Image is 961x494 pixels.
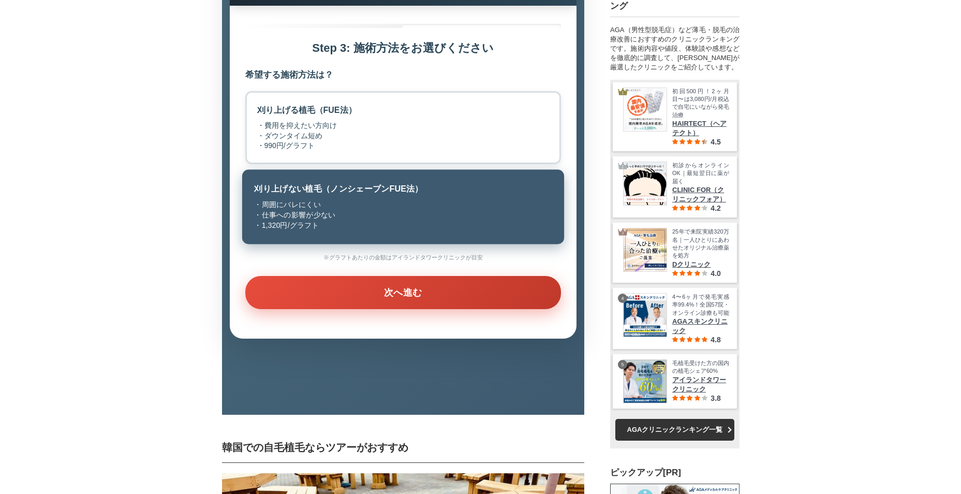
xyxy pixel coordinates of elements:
[245,254,561,261] div: ※グラフトあたりの金額はアイランドタワークリニックが目安
[672,119,729,138] span: HAIRTECT（ヘアテクト）
[245,276,561,309] button: 次へ進む
[245,69,561,81] label: 希望する施術方法は？
[245,41,561,56] div: Step 3: 施術方法をお選びください
[615,419,734,441] a: AGAクリニックランキング一覧
[623,359,729,403] a: アイランドタワークリニック 毛植毛受けた方の国内の植毛シェア60% アイランドタワークリニック 3.8
[672,317,729,336] span: AGAスキンクリニック
[672,228,729,260] span: 25年で来院実績320万名｜一人ひとりにあわせたオリジナル治療薬を処方
[672,88,729,120] span: 初回500円！2ヶ月目〜は3,080円/月税込で自宅にいながら発毛治療
[624,294,667,337] img: AGAスキンクリニック
[257,121,357,151] div: ・費用を抑えたい方向け ・ダウンタイム短め ・990円/グラフト
[624,88,667,131] img: HAIRTECT 国内最安値を追求。ずーっと3,080円。
[623,162,729,212] a: クリニックフォア 初診からオンラインOK｜最短翌日に薬が届く CLINIC FOR（クリニックフォア） 4.2
[672,375,729,394] span: アイランドタワークリニック
[672,359,729,375] span: 毛植毛受けた方の国内の植毛シェア60%
[623,228,729,278] a: Dクリニック 25年で来院実績320万名｜一人ひとりにあわせたオリジナル治療薬を処方 Dクリニック 4.0
[711,138,720,146] span: 4.5
[711,204,720,212] span: 4.2
[610,467,740,478] h3: ピックアップ[PR]
[711,269,720,278] span: 4.0
[672,162,729,185] span: 初診からオンラインOK｜最短翌日に薬が届く
[624,360,667,403] img: アイランドタワークリニック
[254,183,423,195] div: 刈り上げない植毛（ノンシェーブンFUE法）
[222,442,408,453] span: 韓国での自毛植毛ならツアーがおすすめ
[624,162,667,205] img: クリニックフォア
[610,25,740,72] div: AGA（男性型脱毛症）など薄毛・脱毛の治療改善におすすめのクリニックランキングです。施術内容や値段、体験談や感想などを徹底的に調査して、[PERSON_NAME]が厳選したクリニックをご紹介して...
[254,200,423,231] div: ・周囲にバレにくい ・仕事への影響が少ない ・1,320円/グラフト
[672,260,729,269] span: Dクリニック
[711,394,720,402] span: 3.8
[624,228,667,271] img: Dクリニック
[623,293,729,344] a: AGAスキンクリニック 4〜6ヶ月で発毛実感率99.4%！全国57院・オンライン診療も可能 AGAスキンクリニック 4.8
[672,293,729,317] span: 4〜6ヶ月で発毛実感率99.4%！全国57院・オンライン診療も可能
[257,104,357,117] div: 刈り上げる植毛（FUE法）
[672,185,729,204] span: CLINIC FOR（クリニックフォア）
[711,336,720,344] span: 4.8
[623,88,729,147] a: HAIRTECT 国内最安値を追求。ずーっと3,080円。 初回500円！2ヶ月目〜は3,080円/月税込で自宅にいながら発毛治療 HAIRTECT（ヘアテクト） 4.5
